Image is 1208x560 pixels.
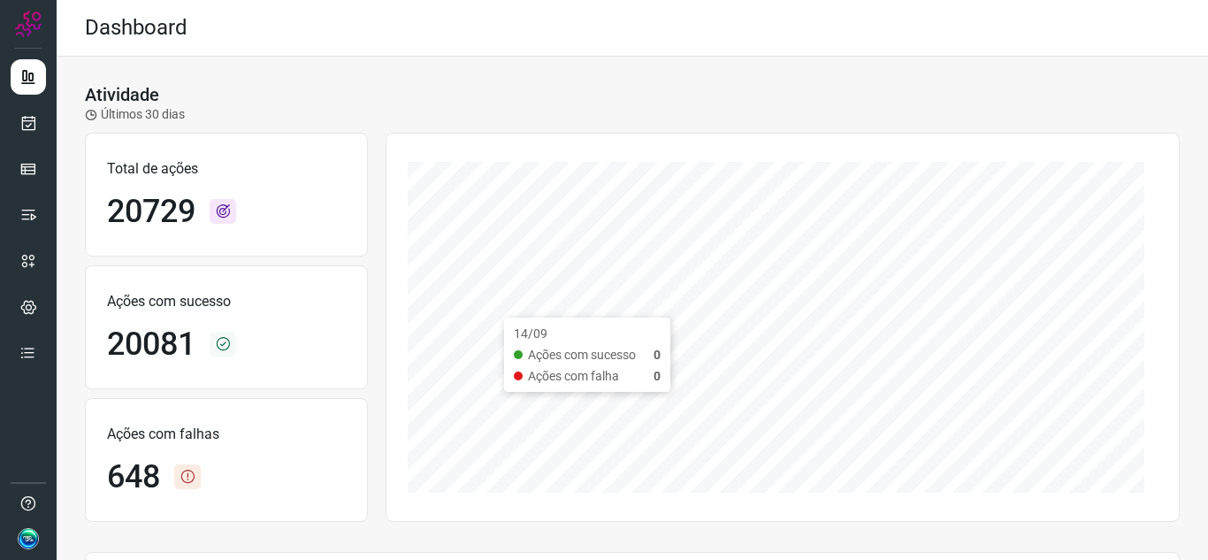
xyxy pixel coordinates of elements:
[85,84,159,105] h3: Atividade
[15,11,42,37] img: Logo
[85,105,185,124] p: Últimos 30 dias
[18,528,39,549] img: 8f9c6160bb9fbb695ced4fefb9ce787e.jpg
[85,15,187,41] h2: Dashboard
[107,326,195,364] h1: 20081
[107,193,195,231] h1: 20729
[107,158,346,180] p: Total de ações
[107,458,160,496] h1: 648
[107,424,346,445] p: Ações com falhas
[107,291,346,312] p: Ações com sucesso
